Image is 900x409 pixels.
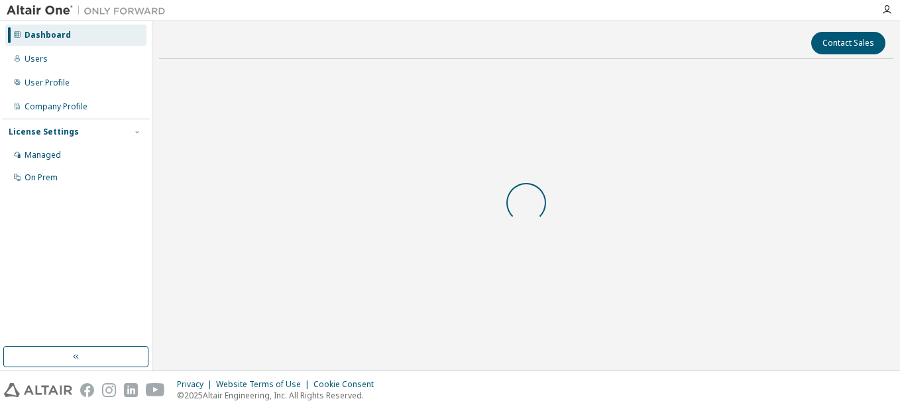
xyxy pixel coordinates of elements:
img: linkedin.svg [124,383,138,397]
div: Company Profile [25,101,87,112]
div: License Settings [9,127,79,137]
img: instagram.svg [102,383,116,397]
div: Managed [25,150,61,160]
div: Website Terms of Use [216,379,313,390]
img: Altair One [7,4,172,17]
div: Dashboard [25,30,71,40]
div: User Profile [25,78,70,88]
img: facebook.svg [80,383,94,397]
p: © 2025 Altair Engineering, Inc. All Rights Reserved. [177,390,382,401]
img: altair_logo.svg [4,383,72,397]
div: On Prem [25,172,58,183]
img: youtube.svg [146,383,165,397]
div: Users [25,54,48,64]
div: Privacy [177,379,216,390]
button: Contact Sales [811,32,885,54]
div: Cookie Consent [313,379,382,390]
